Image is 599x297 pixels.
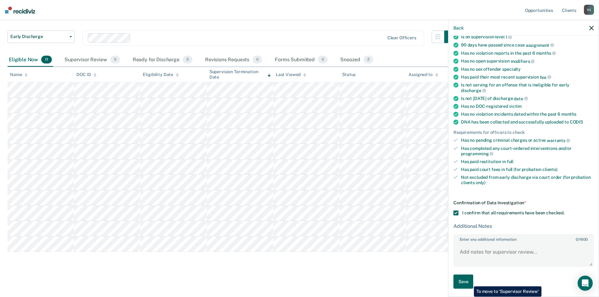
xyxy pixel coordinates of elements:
span: / 1600 [576,237,587,242]
div: Has paid restitution in [461,159,594,164]
div: Requirements for officers to check [453,130,594,135]
div: Additional Notes [453,223,594,229]
img: Recidiviz [5,7,35,14]
div: Assigned to [408,72,438,77]
span: 1 [506,35,512,40]
button: Back [453,25,463,30]
div: Ready for Discharge [131,53,194,67]
span: 2 [363,56,373,64]
div: DNA has been collected and successfully uploaded to [461,119,594,125]
div: Has paid their most recent supervision [461,74,594,80]
div: Has no DOC-registered [461,104,594,109]
div: Revisions Requests [204,53,263,67]
div: Has no violation incidents dated within the past 6 [461,112,594,117]
div: Supervision Termination Date [209,69,271,80]
span: 0 [110,56,120,64]
div: Supervisor Review [63,53,121,67]
div: Has no open supervision [461,58,594,64]
div: Has no sex offender [461,66,594,72]
div: Confirmation of Data Investigation [453,200,594,206]
div: Has no pending criminal charges or active [461,138,594,143]
span: 0 [252,56,262,64]
label: Enter any additional information [454,235,593,242]
div: Name [10,72,28,77]
span: assignment [526,42,554,47]
span: Early Discharge [10,34,67,39]
span: clients) [542,167,557,172]
div: Eligibility Date [143,72,179,77]
span: full [507,159,513,164]
span: only) [476,180,485,185]
div: 90 days have passed since case [461,42,594,48]
div: Not excluded from early discharge via court order (for probation clients [461,174,594,185]
span: programming [461,151,493,156]
span: months [536,51,556,56]
div: Open Intercom Messenger [578,276,593,291]
div: H J [584,5,594,15]
span: months [561,112,576,117]
span: I confirm that all requirements have been checked. [462,210,564,215]
div: Is not serving for an offense that is ineligible for early [461,82,594,93]
span: fee [540,74,551,80]
span: 11 [41,56,52,64]
span: specialty [502,66,521,71]
span: 0 [576,237,578,242]
div: Has no violation reports in the past 6 [461,50,594,56]
div: Eligible Now [8,53,53,67]
div: Has completed any court-ordered interventions and/or [461,146,594,156]
span: CODIS [570,119,583,124]
div: Last Viewed [276,72,306,77]
span: discharge [461,88,486,93]
div: Has paid court fees in full (for probation [461,167,594,172]
div: Is on supervision level [461,34,594,40]
span: 0 [318,56,328,64]
span: modifiers [511,59,535,64]
div: Snoozed [339,53,374,67]
div: Clear officers [387,35,416,41]
span: warrants [547,138,570,143]
div: DOC ID [76,72,97,77]
span: date [514,96,528,101]
button: Save [453,275,473,289]
span: victim [509,104,522,109]
span: 0 [183,56,192,64]
div: Status [342,72,356,77]
div: Forms Submitted [274,53,329,67]
div: Is not [DATE] of discharge [461,96,594,101]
